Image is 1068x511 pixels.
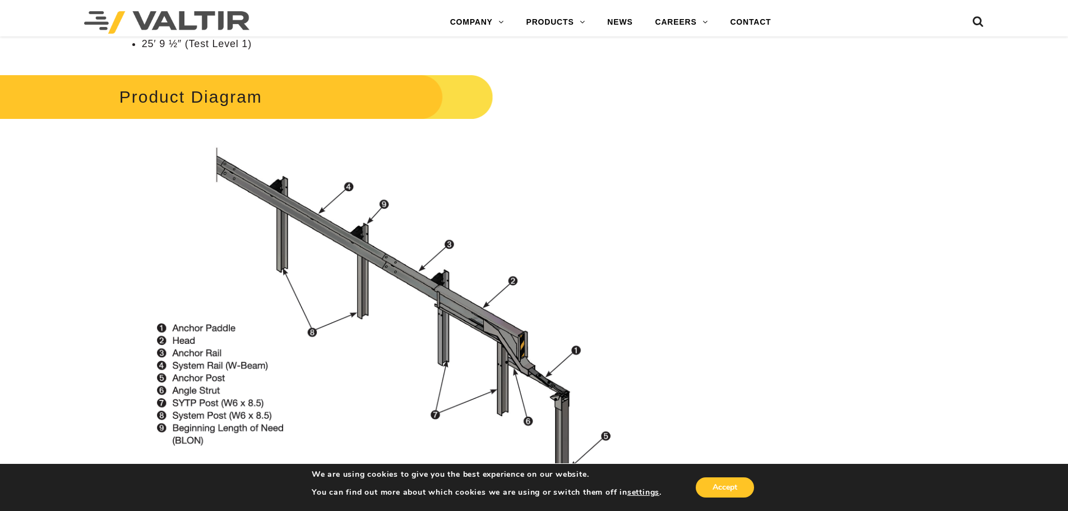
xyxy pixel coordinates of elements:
button: settings [627,487,659,498]
a: NEWS [596,11,644,34]
a: CAREERS [644,11,719,34]
p: We are using cookies to give you the best experience on our website. [312,469,662,480]
img: Valtir [84,11,249,34]
button: Accept [696,477,754,498]
p: You can find out more about which cookies we are using or switch them off in . [312,487,662,498]
a: COMPANY [439,11,515,34]
a: CONTACT [719,11,782,34]
li: 25′ 9 ½″ (Test Level 1) [142,38,682,50]
a: PRODUCTS [515,11,597,34]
